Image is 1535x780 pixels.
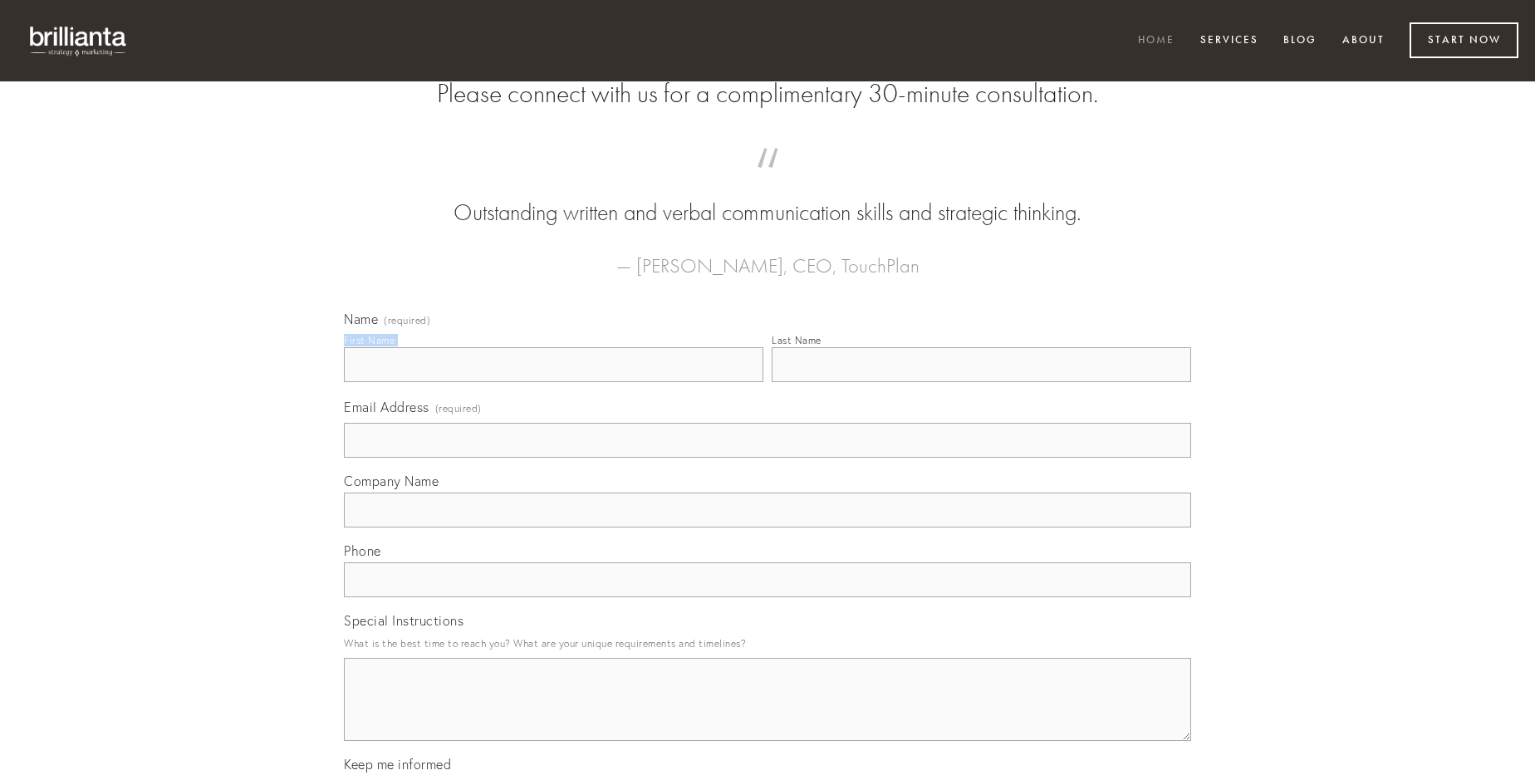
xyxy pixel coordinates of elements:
[344,473,439,489] span: Company Name
[1189,27,1269,55] a: Services
[17,17,141,65] img: brillianta - research, strategy, marketing
[344,399,429,415] span: Email Address
[1331,27,1395,55] a: About
[1410,22,1518,58] a: Start Now
[370,229,1165,282] figcaption: — [PERSON_NAME], CEO, TouchPlan
[344,311,378,327] span: Name
[344,612,463,629] span: Special Instructions
[344,78,1191,110] h2: Please connect with us for a complimentary 30-minute consultation.
[344,542,381,559] span: Phone
[435,397,482,419] span: (required)
[1127,27,1185,55] a: Home
[344,632,1191,655] p: What is the best time to reach you? What are your unique requirements and timelines?
[344,756,451,773] span: Keep me informed
[370,164,1165,229] blockquote: Outstanding written and verbal communication skills and strategic thinking.
[344,334,395,346] div: First Name
[772,334,821,346] div: Last Name
[370,164,1165,197] span: “
[1273,27,1327,55] a: Blog
[384,316,430,326] span: (required)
